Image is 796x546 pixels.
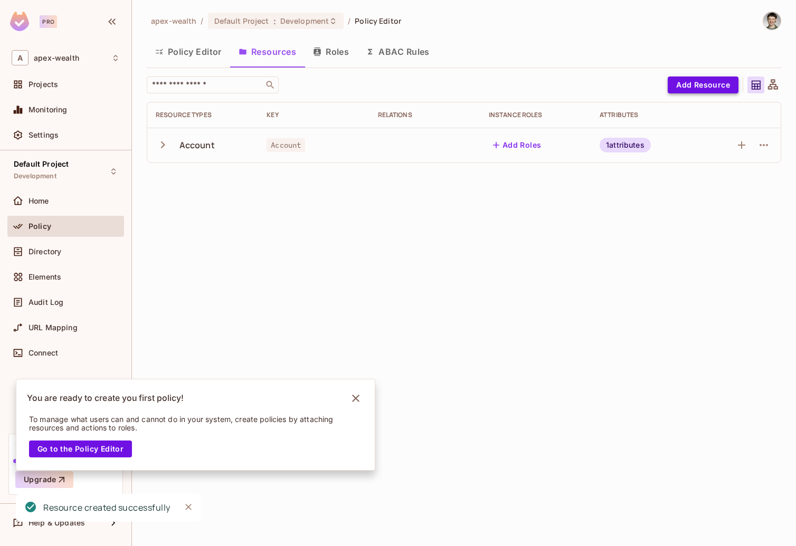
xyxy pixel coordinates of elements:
[29,323,78,332] span: URL Mapping
[668,76,738,93] button: Add Resource
[181,499,196,515] button: Close
[43,501,170,514] div: Resource created successfully
[378,111,472,119] div: Relations
[273,17,277,25] span: :
[29,415,348,432] p: To manage what users can and cannot do in your system, create policies by attaching resources and...
[179,139,215,151] div: Account
[40,15,57,28] div: Pro
[29,222,51,231] span: Policy
[29,298,63,306] span: Audit Log
[348,16,350,26] li: /
[280,16,329,26] span: Development
[600,138,651,152] div: 1 attributes
[600,111,694,119] div: Attributes
[267,111,361,119] div: Key
[230,39,305,65] button: Resources
[29,247,61,256] span: Directory
[763,12,781,30] img: Drew Chibib
[29,197,49,205] span: Home
[29,273,61,281] span: Elements
[29,131,59,139] span: Settings
[12,50,29,65] span: A
[147,39,230,65] button: Policy Editor
[267,138,305,152] span: Account
[29,440,132,457] button: Go to the Policy Editor
[156,111,250,119] div: Resource Types
[29,349,58,357] span: Connect
[355,16,401,26] span: Policy Editor
[305,39,357,65] button: Roles
[14,172,56,180] span: Development
[201,16,203,26] li: /
[27,393,184,404] p: You are ready to create you first policy!
[489,137,546,154] button: Add Roles
[14,160,69,168] span: Default Project
[357,39,438,65] button: ABAC Rules
[214,16,269,26] span: Default Project
[34,54,79,62] span: Workspace: apex-wealth
[10,12,29,31] img: SReyMgAAAABJRU5ErkJggg==
[29,106,68,114] span: Monitoring
[29,80,58,89] span: Projects
[151,16,196,26] span: the active workspace
[489,111,583,119] div: Instance roles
